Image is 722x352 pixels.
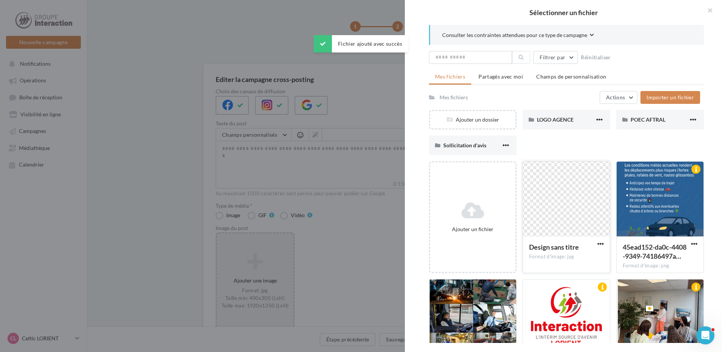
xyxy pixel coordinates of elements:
span: Champs de personnalisation [536,73,606,80]
span: Importer un fichier [646,94,694,100]
div: Ajouter un dossier [430,116,515,124]
button: Filtrer par [533,51,578,64]
div: Fichier ajouté avec succès [314,35,408,52]
span: 45ead152-da0c-4408-9349-74186497ae00 [623,243,687,260]
span: Consulter les contraintes attendues pour ce type de campagne [442,31,587,39]
span: Design sans titre [529,243,579,251]
span: Partagés avec moi [478,73,523,80]
span: LOGO AGENCE [537,116,574,123]
div: Format d'image: jpg [529,253,604,260]
iframe: Intercom live chat [696,326,714,344]
div: Mes fichiers [440,94,468,101]
div: Ajouter un fichier [433,225,512,233]
button: Actions [600,91,637,104]
div: Format d'image: png [623,262,697,269]
span: Actions [606,94,625,100]
span: POEC AFTRAL [631,116,665,123]
button: Réinitialiser [578,53,614,62]
span: Sollicitation d'avis [443,142,486,148]
button: Importer un fichier [640,91,700,104]
h2: Sélectionner un fichier [417,9,710,16]
button: Consulter les contraintes attendues pour ce type de campagne [442,31,594,40]
span: Mes fichiers [435,73,465,80]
